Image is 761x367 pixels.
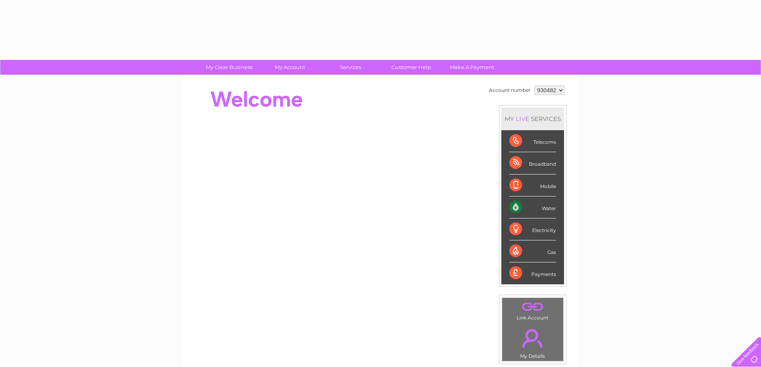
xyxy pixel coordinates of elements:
[501,107,564,130] div: MY SERVICES
[509,262,556,284] div: Payments
[502,322,564,361] td: My Details
[487,83,533,97] td: Account number
[509,218,556,240] div: Electricity
[257,60,323,75] a: My Account
[196,60,262,75] a: My Clear Business
[318,60,383,75] a: Services
[504,300,561,314] a: .
[439,60,505,75] a: Make A Payment
[502,298,564,323] td: Link Account
[509,152,556,174] div: Broadband
[509,240,556,262] div: Gas
[509,175,556,196] div: Mobile
[509,196,556,218] div: Water
[509,130,556,152] div: Telecoms
[514,115,531,123] div: LIVE
[504,324,561,352] a: .
[378,60,444,75] a: Customer Help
